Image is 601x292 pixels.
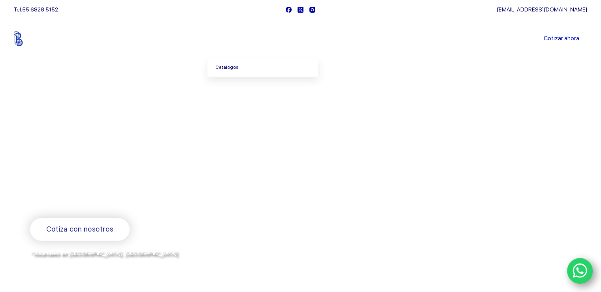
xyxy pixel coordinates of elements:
[30,250,177,256] span: *Sucursales en [GEOGRAPHIC_DATA], [GEOGRAPHIC_DATA]
[536,31,587,47] a: Cotizar ahora
[30,218,130,241] a: Cotiza con nosotros
[309,7,315,13] a: Instagram
[14,6,58,13] span: Tel.
[497,6,587,13] a: [EMAIL_ADDRESS][DOMAIN_NAME]
[22,6,58,13] a: 55 6828 5152
[30,198,186,207] span: Rodamientos y refacciones industriales
[30,259,221,265] span: y envíos a todo [GEOGRAPHIC_DATA] por la paquetería de su preferencia
[30,135,290,189] span: Somos los doctores de la industria
[567,258,593,284] a: WhatsApp
[298,7,303,13] a: X (Twitter)
[207,19,394,58] nav: Menu Principal
[14,31,63,46] img: Balerytodo
[286,7,292,13] a: Facebook
[207,58,318,77] a: Catalogos
[46,224,113,235] span: Cotiza con nosotros
[30,118,131,128] span: Bienvenido a Balerytodo®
